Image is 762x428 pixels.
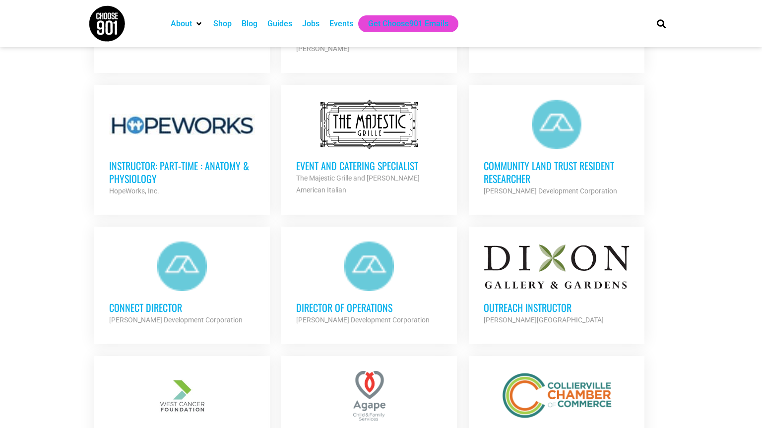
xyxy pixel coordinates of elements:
strong: The Majestic Grille and [PERSON_NAME] American Italian [296,174,420,194]
a: Community Land Trust Resident Researcher [PERSON_NAME] Development Corporation [469,85,644,212]
strong: HopeWorks, Inc. [109,187,159,195]
a: Shop [213,18,232,30]
h3: Event and Catering Specialist [296,159,442,172]
strong: [PERSON_NAME] Development Corporation [484,187,617,195]
h3: Community Land Trust Resident Researcher [484,159,630,185]
div: Search [653,15,670,32]
strong: [PERSON_NAME] Development Corporation [296,316,430,324]
a: Jobs [302,18,319,30]
h3: Instructor: Part-Time : Anatomy & Physiology [109,159,255,185]
a: Event and Catering Specialist The Majestic Grille and [PERSON_NAME] American Italian [281,85,457,211]
a: Instructor: Part-Time : Anatomy & Physiology HopeWorks, Inc. [94,85,270,212]
a: Connect Director [PERSON_NAME] Development Corporation [94,227,270,341]
nav: Main nav [166,15,640,32]
a: Guides [267,18,292,30]
div: About [166,15,208,32]
a: Events [329,18,353,30]
strong: [PERSON_NAME][GEOGRAPHIC_DATA] [484,316,604,324]
strong: [PERSON_NAME] [296,45,349,53]
a: Get Choose901 Emails [368,18,448,30]
a: Blog [242,18,257,30]
strong: [PERSON_NAME] Development Corporation [109,316,243,324]
a: Outreach Instructor [PERSON_NAME][GEOGRAPHIC_DATA] [469,227,644,341]
a: About [171,18,192,30]
h3: Director of Operations [296,301,442,314]
h3: Outreach Instructor [484,301,630,314]
a: Director of Operations [PERSON_NAME] Development Corporation [281,227,457,341]
h3: Connect Director [109,301,255,314]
